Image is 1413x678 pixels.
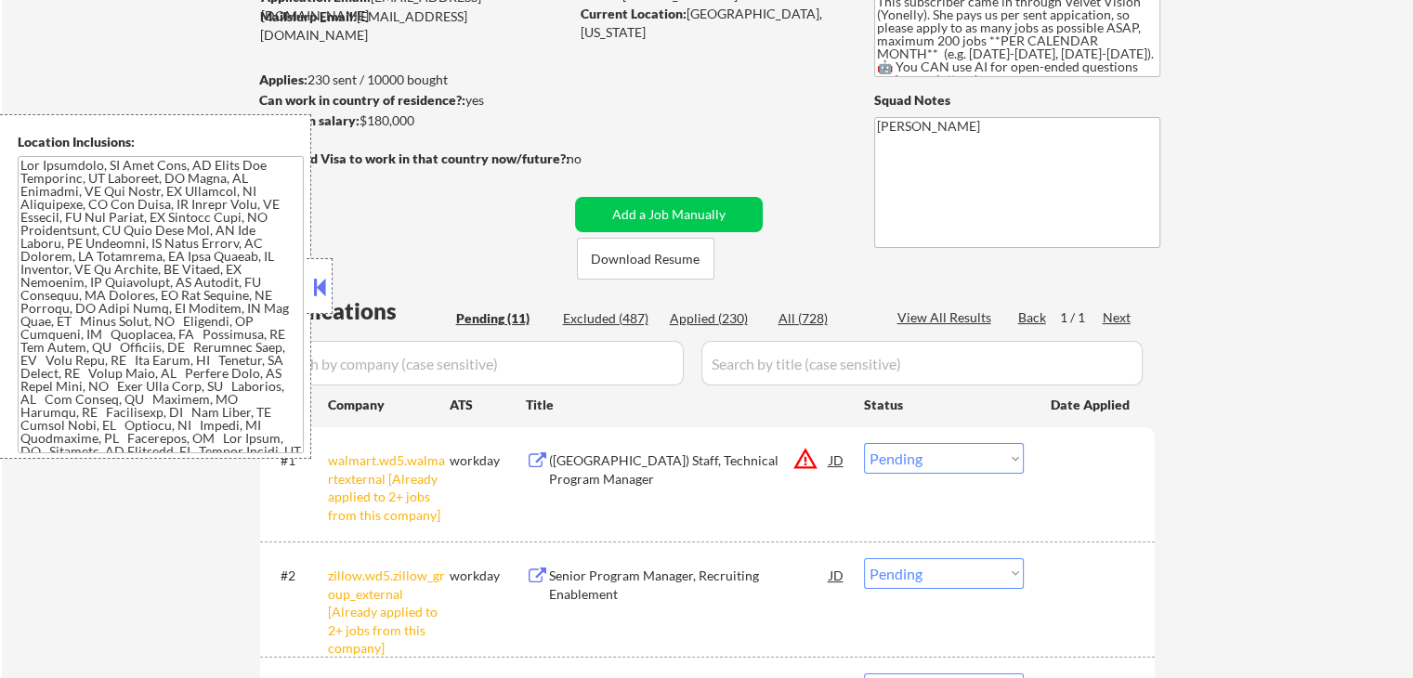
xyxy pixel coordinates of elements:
strong: Mailslurp Email: [260,8,357,24]
button: Add a Job Manually [575,197,763,232]
div: #1 [281,451,313,470]
div: Company [328,396,450,414]
div: Applied (230) [670,309,763,328]
strong: Current Location: [581,6,687,21]
strong: Will need Visa to work in that country now/future?: [260,150,569,166]
div: zillow.wd5.zillow_group_external [Already applied to 2+ jobs from this company] [328,567,450,658]
div: Back [1018,308,1048,327]
div: walmart.wd5.walmartexternal [Already applied to 2+ jobs from this company] [328,451,450,524]
button: warning_amber [792,446,818,472]
div: 1 / 1 [1060,308,1103,327]
strong: Minimum salary: [259,112,360,128]
div: JD [828,558,846,592]
div: Next [1103,308,1132,327]
div: $180,000 [259,111,569,130]
div: ([GEOGRAPHIC_DATA]) Staff, Technical Program Manager [549,451,830,488]
div: Title [526,396,846,414]
input: Search by company (case sensitive) [266,341,684,385]
div: [GEOGRAPHIC_DATA], [US_STATE] [581,5,844,41]
div: workday [450,567,526,585]
div: Date Applied [1051,396,1132,414]
div: View All Results [897,308,997,327]
input: Search by title (case sensitive) [701,341,1143,385]
strong: Applies: [259,72,307,87]
div: no [567,150,620,168]
div: [EMAIL_ADDRESS][DOMAIN_NAME] [260,7,569,44]
button: Download Resume [577,238,714,280]
div: Location Inclusions: [18,133,304,151]
div: Status [864,387,1024,421]
div: Excluded (487) [563,309,656,328]
div: #2 [281,567,313,585]
div: Senior Program Manager, Recruiting Enablement [549,567,830,603]
strong: Can work in country of residence?: [259,92,465,108]
div: yes [259,91,563,110]
div: JD [828,443,846,476]
div: ATS [450,396,526,414]
div: All (728) [778,309,871,328]
div: Squad Notes [874,91,1160,110]
div: 230 sent / 10000 bought [259,71,569,89]
div: Pending (11) [456,309,549,328]
div: Applications [266,300,450,322]
div: workday [450,451,526,470]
